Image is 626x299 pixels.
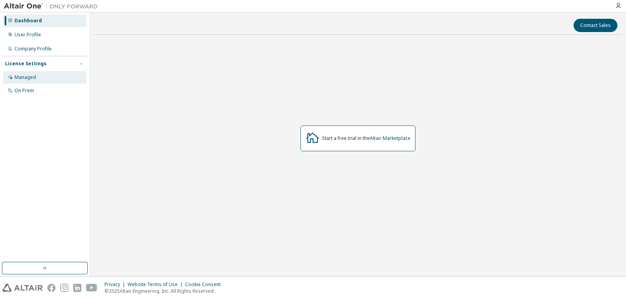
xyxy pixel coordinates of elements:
[322,135,410,141] div: Start a free trial in the
[370,135,410,141] a: Altair Marketplace
[47,284,56,292] img: facebook.svg
[86,284,97,292] img: youtube.svg
[5,61,47,67] div: License Settings
[185,281,225,288] div: Cookie Consent
[104,281,128,288] div: Privacy
[2,284,43,292] img: altair_logo.svg
[14,88,34,94] div: On Prem
[104,288,225,294] p: © 2025 Altair Engineering, Inc. All Rights Reserved.
[73,284,81,292] img: linkedin.svg
[60,284,68,292] img: instagram.svg
[574,19,617,32] button: Contact Sales
[4,2,102,10] img: Altair One
[14,18,42,24] div: Dashboard
[14,46,52,52] div: Company Profile
[14,74,36,81] div: Managed
[14,32,41,38] div: User Profile
[128,281,185,288] div: Website Terms of Use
